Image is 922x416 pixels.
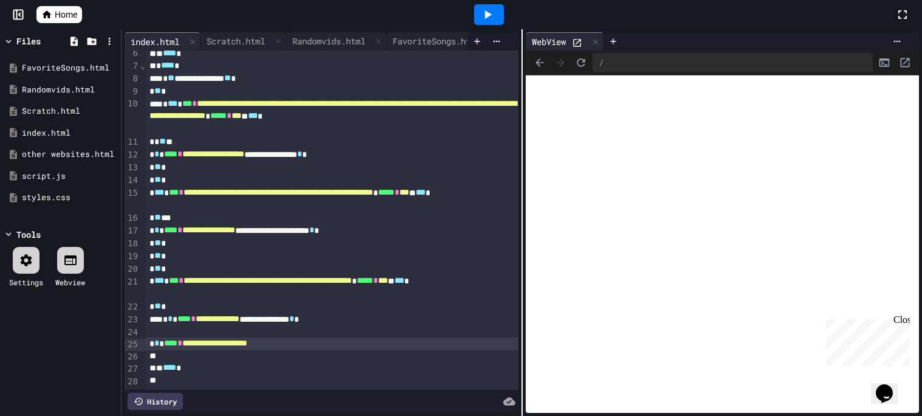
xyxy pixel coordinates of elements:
div: Randomvids.html [286,32,387,50]
div: 26 [125,351,140,363]
div: 23 [125,314,140,327]
button: Open in new tab [896,54,914,72]
span: Back [531,54,549,72]
iframe: Web Preview [526,75,920,414]
div: other websites.html [22,148,117,161]
div: 20 [125,263,140,276]
div: 18 [125,238,140,251]
div: FavoriteSongs.html [22,62,117,74]
a: Home [36,6,82,23]
button: Console [875,54,893,72]
div: index.html [125,35,185,48]
div: 29 [125,387,140,400]
div: Chat with us now!Close [5,5,84,77]
div: 6 [125,47,140,60]
iframe: chat widget [821,314,910,366]
div: 7 [125,60,140,73]
div: index.html [125,32,201,50]
div: Scratch.html [201,35,271,47]
span: Forward [551,54,569,72]
div: styles.css [22,192,117,204]
div: WebView [526,32,604,50]
div: 17 [125,225,140,238]
div: 27 [125,363,140,376]
div: Scratch.html [201,32,286,50]
div: 13 [125,162,140,175]
div: index.html [22,127,117,139]
span: Fold line [140,61,146,71]
div: Scratch.html [22,105,117,117]
div: WebView [526,35,572,48]
div: FavoriteSongs.html [387,35,486,47]
div: script.js [22,170,117,182]
div: 28 [125,376,140,388]
div: Tools [16,228,41,241]
div: 14 [125,175,140,187]
div: / [593,53,873,72]
div: 10 [125,98,140,136]
div: 16 [125,212,140,225]
div: 21 [125,276,140,302]
div: Randomvids.html [22,84,117,96]
div: Files [16,35,41,47]
div: 12 [125,149,140,162]
div: 11 [125,136,140,149]
div: 19 [125,251,140,263]
div: FavoriteSongs.html [387,32,501,50]
div: 15 [125,187,140,213]
div: 25 [125,339,140,352]
div: Settings [9,277,43,288]
div: 22 [125,301,140,314]
div: 24 [125,327,140,339]
div: 8 [125,73,140,86]
div: Webview [55,277,85,288]
iframe: chat widget [871,367,910,404]
div: History [128,393,183,410]
div: Randomvids.html [286,35,371,47]
div: 9 [125,86,140,99]
button: Refresh [572,54,590,72]
span: Home [55,9,77,21]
